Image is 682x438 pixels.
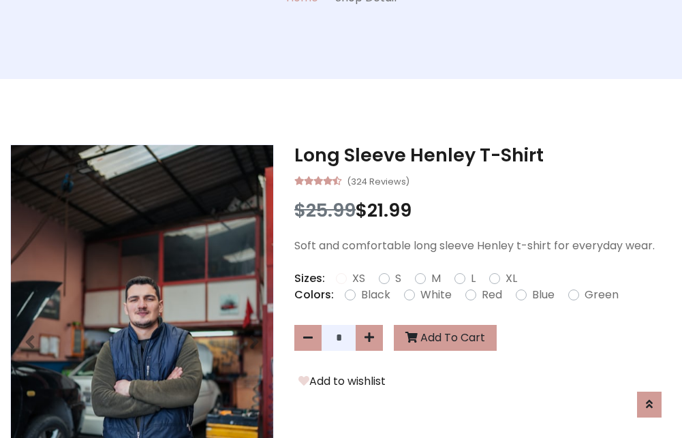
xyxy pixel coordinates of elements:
[367,198,412,223] span: 21.99
[294,287,334,303] p: Colors:
[471,270,476,287] label: L
[431,270,441,287] label: M
[532,287,555,303] label: Blue
[294,270,325,287] p: Sizes:
[294,200,672,221] h3: $
[361,287,390,303] label: Black
[585,287,619,303] label: Green
[294,238,672,254] p: Soft and comfortable long sleeve Henley t-shirt for everyday wear.
[506,270,517,287] label: XL
[352,270,365,287] label: XS
[394,325,497,351] button: Add To Cart
[420,287,452,303] label: White
[347,172,409,189] small: (324 Reviews)
[294,373,390,390] button: Add to wishlist
[294,144,672,166] h3: Long Sleeve Henley T-Shirt
[395,270,401,287] label: S
[294,198,356,223] span: $25.99
[482,287,502,303] label: Red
